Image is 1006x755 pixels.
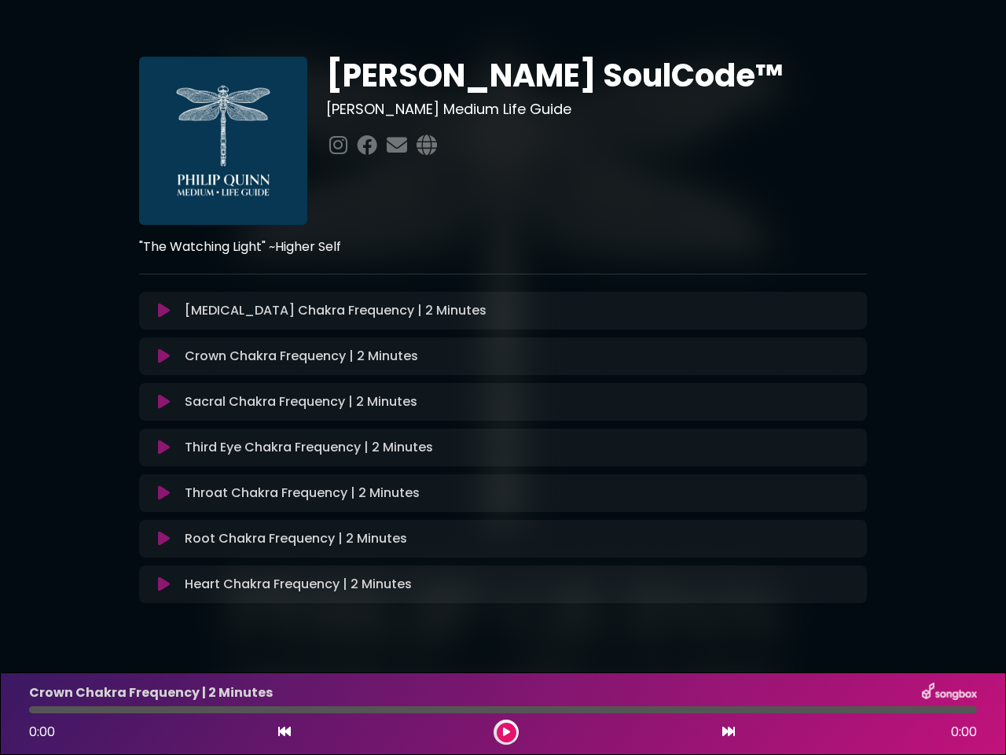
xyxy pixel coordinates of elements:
p: [MEDICAL_DATA] Chakra Frequency | 2 Minutes [185,301,486,320]
h1: [PERSON_NAME] SoulCode™ [326,57,868,94]
img: I7IJcRuSRYWixn1lNlhH [139,57,307,225]
p: Third Eye Chakra Frequency | 2 Minutes [185,438,433,457]
p: Heart Chakra Frequency | 2 Minutes [185,575,412,594]
strong: "The Watching Light" ~Higher Self [139,238,341,256]
p: Root Chakra Frequency | 2 Minutes [185,529,407,548]
p: Throat Chakra Frequency | 2 Minutes [185,484,420,503]
h3: [PERSON_NAME] Medium Life Guide [326,101,868,118]
p: Crown Chakra Frequency | 2 Minutes [185,347,418,366]
p: Sacral Chakra Frequency | 2 Minutes [185,392,417,411]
